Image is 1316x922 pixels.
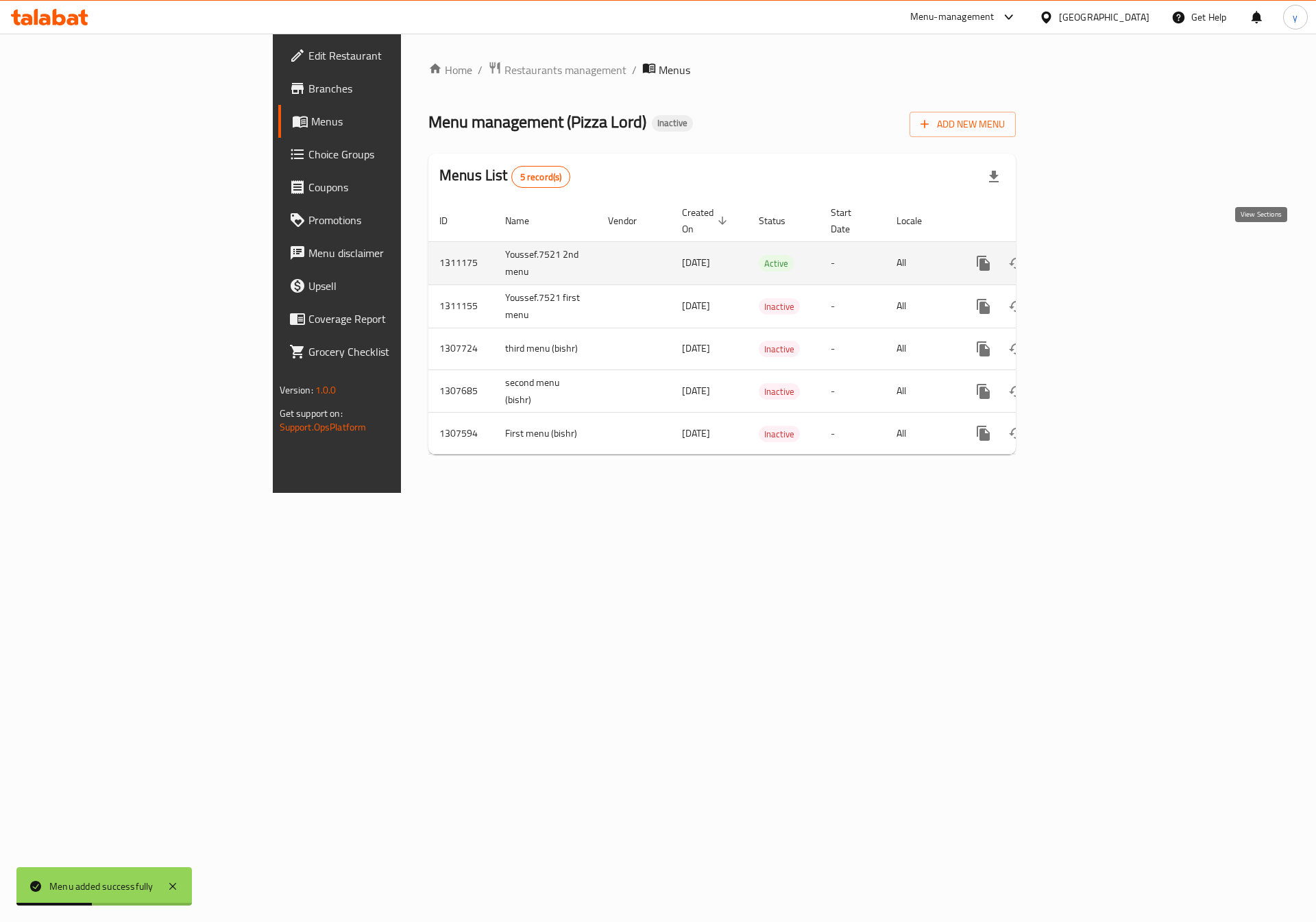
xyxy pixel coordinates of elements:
[494,328,597,369] td: third menu (bishr)
[494,369,597,413] td: second menu (bishr)
[428,200,1110,455] table: enhanced table
[494,284,597,328] td: Youssef.7521 first menu
[278,204,493,236] a: Promotions
[886,241,956,284] td: All
[967,417,1000,450] button: more
[280,381,313,399] span: Version:
[308,47,482,64] span: Edit Restaurant
[278,302,493,335] a: Coverage Report
[49,879,154,894] div: Menu added successfully
[759,426,800,442] div: Inactive
[921,116,1005,133] span: Add New Menu
[511,166,571,188] div: Total records count
[278,138,493,171] a: Choice Groups
[831,204,869,237] span: Start Date
[1000,375,1033,408] button: Change Status
[308,343,482,360] span: Grocery Checklist
[278,171,493,204] a: Coupons
[308,179,482,195] span: Coupons
[820,284,886,328] td: -
[659,62,690,78] span: Menus
[759,426,800,442] span: Inactive
[886,284,956,328] td: All
[308,80,482,97] span: Branches
[820,369,886,413] td: -
[886,328,956,369] td: All
[494,413,597,454] td: First menu (bishr)
[1000,332,1033,365] button: Change Status
[439,213,465,229] span: ID
[278,72,493,105] a: Branches
[759,341,800,357] span: Inactive
[1000,290,1033,323] button: Change Status
[682,382,710,400] span: [DATE]
[608,213,655,229] span: Vendor
[977,160,1010,193] div: Export file
[505,213,547,229] span: Name
[759,255,794,271] div: Active
[308,278,482,294] span: Upsell
[308,212,482,228] span: Promotions
[886,413,956,454] td: All
[439,165,570,188] h2: Menus List
[967,375,1000,408] button: more
[278,269,493,302] a: Upsell
[759,384,800,400] span: Inactive
[311,113,482,130] span: Menus
[280,404,343,422] span: Get support on:
[897,213,940,229] span: Locale
[682,424,710,442] span: [DATE]
[308,311,482,327] span: Coverage Report
[428,61,1016,79] nav: breadcrumb
[278,335,493,368] a: Grocery Checklist
[278,236,493,269] a: Menu disclaimer
[886,369,956,413] td: All
[956,200,1110,242] th: Actions
[820,241,886,284] td: -
[504,62,626,78] span: Restaurants management
[632,62,637,78] li: /
[315,381,337,399] span: 1.0.0
[280,418,367,436] a: Support.OpsPlatform
[308,245,482,261] span: Menu disclaimer
[759,213,803,229] span: Status
[682,204,731,237] span: Created On
[278,105,493,138] a: Menus
[759,299,800,315] span: Inactive
[512,171,570,184] span: 5 record(s)
[910,9,995,25] div: Menu-management
[967,290,1000,323] button: more
[820,328,886,369] td: -
[682,297,710,315] span: [DATE]
[759,341,800,357] div: Inactive
[682,339,710,357] span: [DATE]
[428,106,646,137] span: Menu management ( Pizza Lord )
[967,332,1000,365] button: more
[1059,10,1149,25] div: [GEOGRAPHIC_DATA]
[967,247,1000,280] button: more
[308,146,482,162] span: Choice Groups
[278,39,493,72] a: Edit Restaurant
[759,256,794,271] span: Active
[820,413,886,454] td: -
[652,117,693,129] span: Inactive
[910,112,1016,137] button: Add New Menu
[1293,10,1297,25] span: y
[759,383,800,400] div: Inactive
[494,241,597,284] td: Youssef.7521 2nd menu
[682,254,710,271] span: [DATE]
[652,115,693,132] div: Inactive
[488,61,626,79] a: Restaurants management
[1000,417,1033,450] button: Change Status
[759,298,800,315] div: Inactive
